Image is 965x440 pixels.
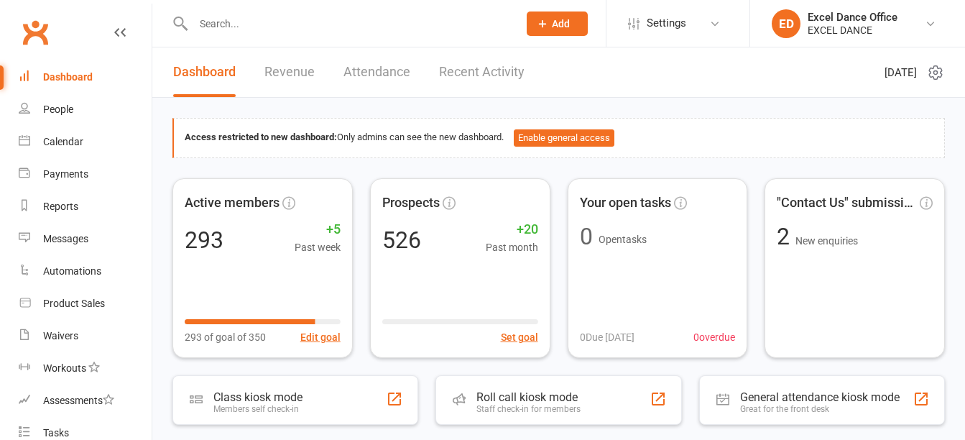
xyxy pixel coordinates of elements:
[43,395,114,406] div: Assessments
[808,24,897,37] div: EXCEL DANCE
[439,47,525,97] a: Recent Activity
[213,390,303,404] div: Class kiosk mode
[19,93,152,126] a: People
[476,404,581,414] div: Staff check-in for members
[43,168,88,180] div: Payments
[43,362,86,374] div: Workouts
[580,193,671,214] span: Your open tasks
[43,136,83,147] div: Calendar
[17,14,53,50] a: Clubworx
[173,47,236,97] a: Dashboard
[19,223,152,255] a: Messages
[476,390,581,404] div: Roll call kiosk mode
[19,352,152,385] a: Workouts
[43,233,88,244] div: Messages
[185,329,266,345] span: 293 of goal of 350
[740,404,900,414] div: Great for the front desk
[580,329,634,345] span: 0 Due [DATE]
[185,229,223,252] div: 293
[808,11,897,24] div: Excel Dance Office
[514,129,614,147] button: Enable general access
[19,255,152,288] a: Automations
[527,12,588,36] button: Add
[19,320,152,352] a: Waivers
[43,265,101,277] div: Automations
[185,129,933,147] div: Only admins can see the new dashboard.
[19,126,152,158] a: Calendar
[501,329,538,345] button: Set goal
[885,64,917,81] span: [DATE]
[189,14,508,34] input: Search...
[43,427,69,439] div: Tasks
[580,225,593,248] div: 0
[19,191,152,223] a: Reports
[777,223,795,250] span: 2
[300,329,341,345] button: Edit goal
[43,330,78,342] div: Waivers
[43,71,93,83] div: Dashboard
[382,193,440,214] span: Prospects
[486,219,538,240] span: +20
[599,234,647,245] span: Open tasks
[19,288,152,320] a: Product Sales
[43,201,78,212] div: Reports
[213,404,303,414] div: Members self check-in
[19,61,152,93] a: Dashboard
[19,385,152,417] a: Assessments
[43,104,73,115] div: People
[19,158,152,191] a: Payments
[185,132,337,142] strong: Access restricted to new dashboard:
[772,9,800,38] div: ED
[295,239,341,255] span: Past week
[382,229,421,252] div: 526
[552,18,570,29] span: Add
[43,298,105,309] div: Product Sales
[185,193,280,214] span: Active members
[647,7,686,40] span: Settings
[264,47,315,97] a: Revenue
[693,329,735,345] span: 0 overdue
[740,390,900,404] div: General attendance kiosk mode
[343,47,410,97] a: Attendance
[486,239,538,255] span: Past month
[777,193,917,214] span: "Contact Us" submissions
[795,235,858,247] span: New enquiries
[295,219,341,240] span: +5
